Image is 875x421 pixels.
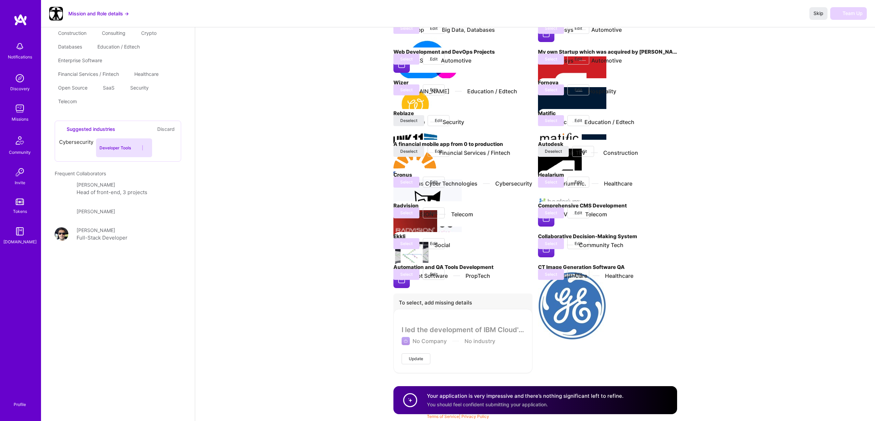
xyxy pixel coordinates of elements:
[61,146,66,151] i: Accept
[393,294,533,314] div: To select, add missing details
[538,109,677,118] h4: Matific
[8,53,32,60] div: Notifications
[430,25,437,31] span: Edit
[427,414,489,419] span: |
[430,210,437,216] span: Edit
[567,207,589,218] button: Edit
[538,201,677,210] h4: Comprehensive CMS Development
[393,56,410,73] img: Company logo
[427,402,548,407] span: You should feel confident submitting your application.
[49,7,63,21] img: Company Logo
[3,238,37,245] div: [DOMAIN_NAME]
[393,140,533,149] h4: A financial mobile app from 0 to production
[61,152,66,157] i: Reject
[575,210,582,216] span: Edit
[129,32,131,35] i: icon Close
[55,69,128,80] div: Financial Services / Fintech
[538,146,569,157] button: Deselect
[567,115,589,126] button: Edit
[538,272,606,340] img: Company logo
[427,414,459,419] a: Terms of Service
[575,271,582,277] span: Edit
[393,171,533,179] h4: Cronus
[55,181,181,196] a: [PERSON_NAME]Head of front-end, 3 projects
[11,394,28,407] a: Profile
[393,201,533,210] h4: Radvision
[538,171,677,179] h4: Healarium
[14,401,26,407] div: Profile
[393,78,533,87] h4: Wizer
[105,59,108,62] i: icon Close
[13,102,27,116] img: teamwork
[423,269,445,280] button: Edit
[430,179,437,185] span: Edit
[567,84,589,95] button: Edit
[591,152,598,153] img: divider
[430,87,437,93] span: Edit
[85,45,88,48] i: icon Close
[145,145,150,150] i: Reject
[10,85,30,92] div: Discovery
[538,78,677,87] h4: Fornova
[393,115,424,126] button: Deselect
[430,56,437,62] span: Edit
[545,148,562,154] span: Deselect
[575,118,582,124] span: Edit
[13,40,27,53] img: bell
[538,140,677,149] h4: Autodesk
[549,118,634,126] div: Matific Education / Edtech
[567,269,589,280] button: Edit
[12,116,28,123] div: Missions
[453,275,460,276] img: divider
[430,271,437,277] span: Edit
[41,400,875,418] div: © 2025 ATeams Inc., All rights reserved.
[592,183,598,184] img: divider
[427,392,623,399] h4: Your application is very impressive and there’s nothing significant left to refine.
[160,32,162,35] i: icon Close
[13,208,27,215] div: Tokens
[538,26,554,42] img: Company logo
[162,73,164,76] i: icon Close
[428,146,449,157] button: Edit
[538,210,554,227] img: Company logo
[428,115,449,126] button: Edit
[68,10,129,17] button: Mission and Role details →
[538,47,677,56] h4: My own Startup which was acquired by [PERSON_NAME](Samsung)
[9,149,31,156] div: Community
[402,353,430,364] button: Update
[423,54,445,65] button: Edit
[77,227,115,234] div: [PERSON_NAME]
[55,227,181,242] a: User Avatar[PERSON_NAME]Full-Stack Developer
[549,272,633,280] div: GE HealthCare Healthcare
[15,179,25,186] div: Invite
[423,23,445,34] button: Edit
[435,118,442,124] span: Edit
[404,26,495,33] div: NetApp Big Data, Databases
[538,263,677,272] h4: CT Image Generation Software QA
[55,28,96,39] div: Construction
[404,149,510,157] div: Sunbit Financial Services / Fintech
[12,132,28,149] img: Community
[135,145,140,150] i: Accept
[461,414,489,419] a: Privacy Policy
[575,241,582,247] span: Edit
[122,73,125,76] i: icon Close
[575,56,582,62] span: Edit
[55,96,86,107] div: Telecom
[483,183,490,184] img: divider
[55,227,68,241] img: User Avatar
[404,272,490,280] div: Accept Software PropTech
[404,180,532,187] div: Cronus Cyber Technologies Cybersecurity
[430,241,437,247] span: Edit
[98,28,135,39] div: Consulting
[393,109,533,118] h4: Reblaze
[423,238,445,249] button: Edit
[118,86,120,89] i: icon Close
[59,125,115,133] div: Suggested industries
[16,199,24,205] img: tokens
[55,171,106,176] span: Frequent Collaborators
[393,272,410,288] img: Company logo
[455,91,462,92] img: divider
[572,146,594,157] button: Edit
[423,207,445,218] button: Edit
